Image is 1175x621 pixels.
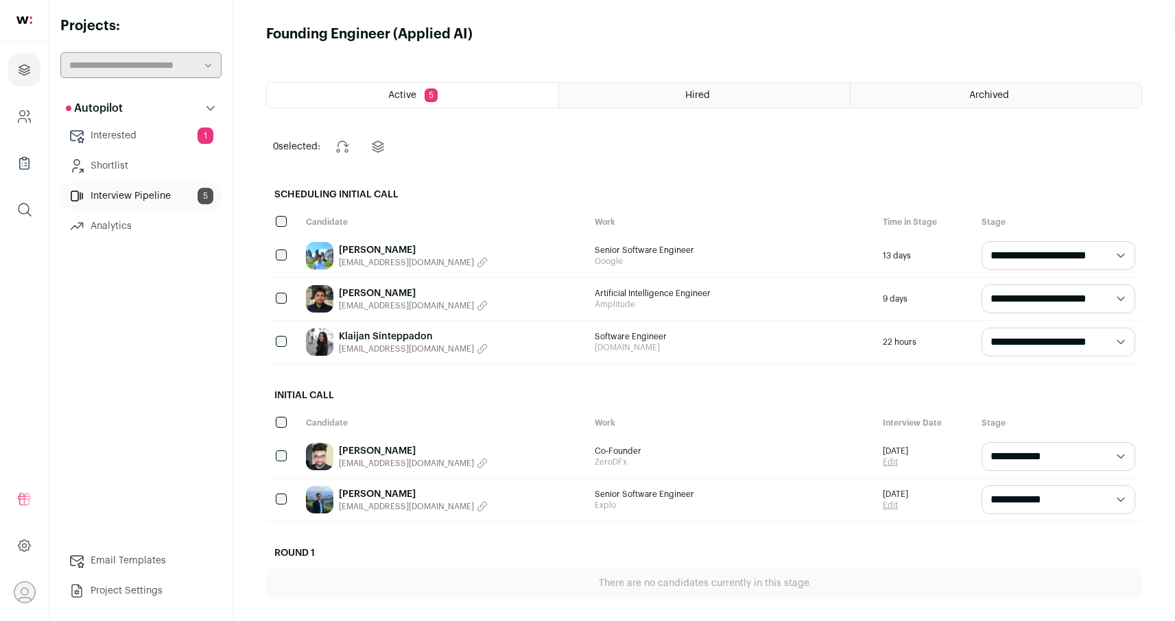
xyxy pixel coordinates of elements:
button: [EMAIL_ADDRESS][DOMAIN_NAME] [339,501,488,512]
span: selected: [273,140,320,154]
span: [DATE] [883,446,908,456]
span: Co-Founder [595,446,870,456]
p: Autopilot [66,100,123,117]
span: Active [388,90,416,100]
a: [PERSON_NAME] [339,444,488,458]
div: Interview Date [876,411,975,435]
button: [EMAIL_ADDRESS][DOMAIN_NAME] [339,257,488,268]
span: Hired [685,90,710,100]
span: [EMAIL_ADDRESS][DOMAIN_NAME] [339,458,474,469]
h2: Initial Call [266,380,1142,411]
span: Explo [595,500,870,511]
a: Klaijan Sinteppadon [339,330,488,343]
button: Autopilot [60,95,222,122]
h2: Scheduling Initial Call [266,180,1142,210]
img: wellfound-shorthand-0d5821cbd27db2630d0214b213865d53afaa358527fdda9d0ea32b1df1b89c2c.svg [16,16,32,24]
span: Google [595,256,870,267]
a: Company Lists [8,147,40,180]
div: 13 days [876,234,975,277]
a: Company and ATS Settings [8,100,40,133]
h2: Projects: [60,16,222,36]
span: Senior Software Engineer [595,489,870,500]
button: [EMAIL_ADDRESS][DOMAIN_NAME] [339,300,488,311]
a: Email Templates [60,547,222,574]
a: Archived [851,83,1141,108]
span: [EMAIL_ADDRESS][DOMAIN_NAME] [339,257,474,268]
a: [PERSON_NAME] [339,287,488,300]
div: Stage [975,210,1142,234]
a: Projects [8,53,40,86]
div: Stage [975,411,1142,435]
button: Open dropdown [14,581,36,603]
span: 5 [425,88,438,102]
img: adfa1fb5e669c43b8bfad9d3681dd0f96932f1f1c226d7ba82cf0750561ec55d [306,328,333,356]
img: ac645087cb26a6e1654b436aec9f6d047572c9ec4b012dc401d02877392debd6 [306,285,333,313]
span: [EMAIL_ADDRESS][DOMAIN_NAME] [339,300,474,311]
button: [EMAIL_ADDRESS][DOMAIN_NAME] [339,343,488,354]
span: Amplitude [595,299,870,310]
span: 0 [273,142,278,151]
span: ZeroDFx [595,456,870,467]
a: Project Settings [60,577,222,605]
span: Archived [969,90,1009,100]
a: Edit [883,500,908,511]
div: Candidate [299,210,588,234]
a: [PERSON_NAME] [339,243,488,257]
a: Interested1 [60,122,222,149]
img: 8a9481b3511a8716f6caef1e66aae3cf1a72724324ceb286630748edb2572347 [306,242,333,269]
img: a9aedb63858c365fd875dfb347b112a72de16053d58a70625489b9052c9c7864 [306,486,333,513]
a: Interview Pipeline5 [60,182,222,210]
div: There are no candidates currently in this stage [266,568,1142,598]
span: 1 [198,127,213,144]
div: Time in Stage [876,210,975,234]
a: Edit [883,456,908,467]
span: [DATE] [883,489,908,500]
span: Software Engineer [595,331,870,342]
h2: Round 1 [266,538,1142,568]
button: [EMAIL_ADDRESS][DOMAIN_NAME] [339,458,488,469]
a: [PERSON_NAME] [339,487,488,501]
span: [EMAIL_ADDRESS][DOMAIN_NAME] [339,343,474,354]
a: Shortlist [60,152,222,180]
span: Senior Software Engineer [595,245,870,256]
div: Candidate [299,411,588,435]
button: Change stage [326,130,359,163]
img: ff19623e70e35f9fe5c50e08d042f2c821e0154359a6057e66185f6a27f79882.jpg [306,443,333,470]
span: Artificial Intelligence Engineer [595,288,870,299]
div: 22 hours [876,321,975,363]
span: [DOMAIN_NAME] [595,342,870,353]
a: Hired [559,83,850,108]
div: Work [588,411,877,435]
h1: Founding Engineer (Applied AI) [266,25,473,44]
a: Analytics [60,212,222,240]
div: Work [588,210,877,234]
span: 5 [198,188,213,204]
span: [EMAIL_ADDRESS][DOMAIN_NAME] [339,501,474,512]
div: 9 days [876,278,975,320]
